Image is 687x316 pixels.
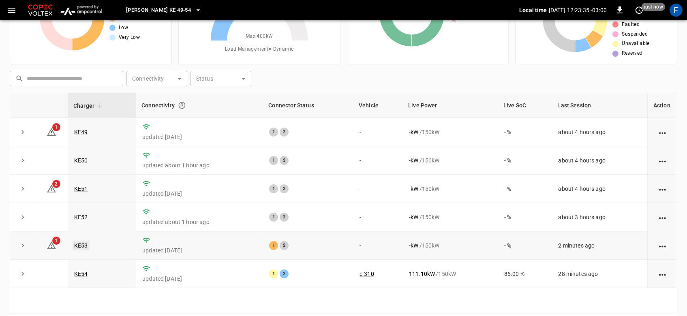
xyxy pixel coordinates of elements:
[552,231,647,260] td: 2 minutes ago
[280,156,289,165] div: 2
[119,24,128,32] span: Low
[26,2,54,18] img: Customer Logo
[73,241,90,250] a: KE53
[353,203,402,231] td: -
[360,271,374,277] a: e-310
[269,269,278,278] div: 1
[409,156,418,164] p: - kW
[47,242,56,248] a: 1
[657,241,668,250] div: action cell options
[263,93,353,118] th: Connector Status
[52,123,60,131] span: 1
[409,128,418,136] p: - kW
[17,268,29,280] button: expand row
[142,275,256,283] p: updated [DATE]
[552,93,647,118] th: Last Session
[657,128,668,136] div: action cell options
[225,45,294,53] span: Load Management = Dynamic
[269,241,278,250] div: 1
[498,146,552,175] td: - %
[409,213,491,221] div: / 150 kW
[280,269,289,278] div: 2
[74,214,88,220] a: KE52
[74,186,88,192] a: KE51
[269,184,278,193] div: 1
[17,183,29,195] button: expand row
[409,270,435,278] p: 111.10 kW
[409,185,418,193] p: - kW
[498,231,552,260] td: - %
[126,6,191,15] span: [PERSON_NAME] KE 49-54
[642,3,666,11] span: just now
[409,185,491,193] div: / 150 kW
[498,118,552,146] td: - %
[647,93,677,118] th: Action
[519,6,547,14] p: Local time
[280,184,289,193] div: 2
[353,118,402,146] td: -
[17,126,29,138] button: expand row
[622,40,649,48] span: Unavailable
[552,203,647,231] td: about 3 hours ago
[269,213,278,222] div: 1
[409,270,491,278] div: / 150 kW
[58,2,105,18] img: ampcontrol.io logo
[409,156,491,164] div: / 150 kW
[269,128,278,137] div: 1
[498,260,552,288] td: 85.00 %
[246,32,273,41] span: Max. 400 kW
[622,30,648,38] span: Suspended
[657,270,668,278] div: action cell options
[47,128,56,135] a: 1
[670,4,683,17] div: profile-icon
[119,34,140,42] span: Very Low
[552,260,647,288] td: 28 minutes ago
[52,237,60,245] span: 1
[17,154,29,167] button: expand row
[74,271,88,277] a: KE54
[175,98,189,113] button: Connection between the charger and our software.
[353,231,402,260] td: -
[142,246,256,254] p: updated [DATE]
[552,146,647,175] td: about 4 hours ago
[622,21,640,29] span: Faulted
[17,211,29,223] button: expand row
[622,49,642,58] span: Reserved
[142,190,256,198] p: updated [DATE]
[142,133,256,141] p: updated [DATE]
[280,241,289,250] div: 2
[402,93,498,118] th: Live Power
[409,241,418,250] p: - kW
[657,185,668,193] div: action cell options
[549,6,607,14] p: [DATE] 12:23:35 -03:00
[498,175,552,203] td: - %
[141,98,257,113] div: Connectivity
[74,129,88,135] a: KE49
[409,128,491,136] div: / 150 kW
[353,93,402,118] th: Vehicle
[552,175,647,203] td: about 4 hours ago
[47,185,56,192] a: 2
[280,128,289,137] div: 2
[142,161,256,169] p: updated about 1 hour ago
[142,218,256,226] p: updated about 1 hour ago
[657,156,668,164] div: action cell options
[269,156,278,165] div: 1
[409,241,491,250] div: / 150 kW
[123,2,205,18] button: [PERSON_NAME] KE 49-54
[498,93,552,118] th: Live SoC
[498,203,552,231] td: - %
[52,180,60,188] span: 2
[17,239,29,252] button: expand row
[280,213,289,222] div: 2
[73,101,105,111] span: Charger
[74,157,88,164] a: KE50
[353,175,402,203] td: -
[353,146,402,175] td: -
[552,118,647,146] td: about 4 hours ago
[409,213,418,221] p: - kW
[657,213,668,221] div: action cell options
[633,4,646,17] button: set refresh interval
